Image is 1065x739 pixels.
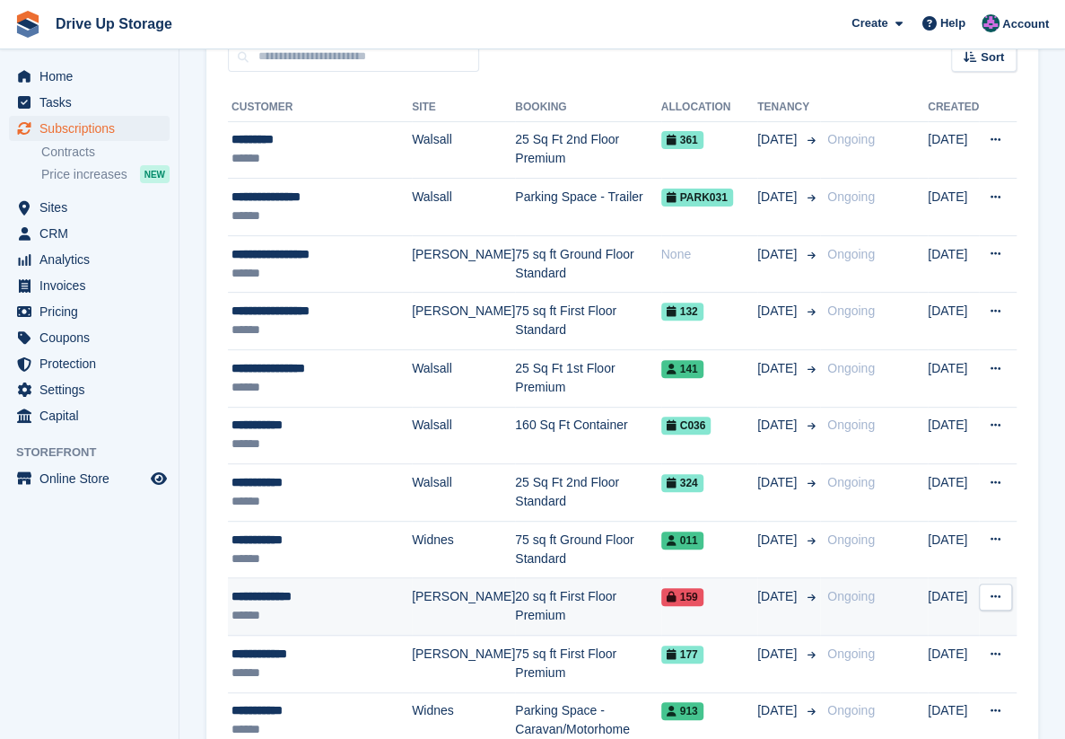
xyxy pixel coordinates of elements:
[661,702,703,720] span: 913
[41,164,170,184] a: Price increases NEW
[661,646,703,664] span: 177
[39,325,147,350] span: Coupons
[16,444,179,462] span: Storefront
[412,293,515,350] td: [PERSON_NAME]
[928,578,979,636] td: [DATE]
[827,647,875,661] span: Ongoing
[228,93,412,122] th: Customer
[928,521,979,578] td: [DATE]
[412,464,515,522] td: Walsall
[928,350,979,408] td: [DATE]
[9,247,170,272] a: menu
[515,179,660,236] td: Parking Space - Trailer
[757,130,800,149] span: [DATE]
[928,235,979,293] td: [DATE]
[928,464,979,522] td: [DATE]
[148,468,170,489] a: Preview store
[661,303,703,321] span: 132
[851,14,887,32] span: Create
[412,121,515,179] td: Walsall
[757,645,800,664] span: [DATE]
[515,464,660,522] td: 25 Sq Ft 2nd Floor Standard
[661,189,733,207] span: PARK031
[981,48,1004,66] span: Sort
[9,299,170,324] a: menu
[412,179,515,236] td: Walsall
[661,417,711,435] span: C036
[757,531,800,550] span: [DATE]
[515,235,660,293] td: 75 sq ft Ground Floor Standard
[515,407,660,464] td: 160 Sq Ft Container
[827,418,875,432] span: Ongoing
[39,377,147,402] span: Settings
[661,360,703,378] span: 141
[827,132,875,146] span: Ongoing
[928,293,979,350] td: [DATE]
[515,350,660,408] td: 25 Sq Ft 1st Floor Premium
[928,121,979,179] td: [DATE]
[757,245,800,264] span: [DATE]
[9,90,170,115] a: menu
[412,578,515,636] td: [PERSON_NAME]
[9,325,170,350] a: menu
[515,521,660,578] td: 75 sq ft Ground Floor Standard
[39,116,147,141] span: Subscriptions
[39,195,147,220] span: Sites
[827,475,875,489] span: Ongoing
[41,144,170,161] a: Contracts
[982,14,1000,32] img: Andy
[140,165,170,183] div: NEW
[48,9,179,39] a: Drive Up Storage
[9,351,170,376] a: menu
[827,304,875,318] span: Ongoing
[827,703,875,717] span: Ongoing
[661,245,757,264] div: None
[827,532,875,547] span: Ongoing
[661,588,703,606] span: 159
[515,93,660,122] th: Booking
[757,416,800,435] span: [DATE]
[39,403,147,428] span: Capital
[9,116,170,141] a: menu
[9,64,170,89] a: menu
[661,532,703,550] span: 011
[661,93,757,122] th: Allocation
[412,521,515,578] td: Widnes
[412,350,515,408] td: Walsall
[757,302,800,321] span: [DATE]
[39,90,147,115] span: Tasks
[928,407,979,464] td: [DATE]
[515,293,660,350] td: 75 sq ft First Floor Standard
[757,188,800,207] span: [DATE]
[39,466,147,491] span: Online Store
[412,93,515,122] th: Site
[515,121,660,179] td: 25 Sq Ft 2nd Floor Premium
[9,466,170,491] a: menu
[9,273,170,298] a: menu
[412,235,515,293] td: [PERSON_NAME]
[757,359,800,378] span: [DATE]
[940,14,965,32] span: Help
[39,64,147,89] span: Home
[39,351,147,376] span: Protection
[9,195,170,220] a: menu
[41,166,127,183] span: Price increases
[827,589,875,603] span: Ongoing
[9,377,170,402] a: menu
[757,473,800,492] span: [DATE]
[14,11,41,38] img: stora-icon-8386f47178a22dfd0bd8f6a31ec36ba5ce8667c1dd55bd0f319d3a0aa187defe.svg
[39,273,147,298] span: Invoices
[661,131,703,149] span: 361
[757,701,800,720] span: [DATE]
[515,578,660,636] td: 20 sq ft First Floor Premium
[757,587,800,606] span: [DATE]
[9,221,170,246] a: menu
[827,247,875,261] span: Ongoing
[827,361,875,375] span: Ongoing
[827,189,875,204] span: Ongoing
[928,93,979,122] th: Created
[515,636,660,693] td: 75 sq ft First Floor Premium
[1002,15,1049,33] span: Account
[39,299,147,324] span: Pricing
[9,403,170,428] a: menu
